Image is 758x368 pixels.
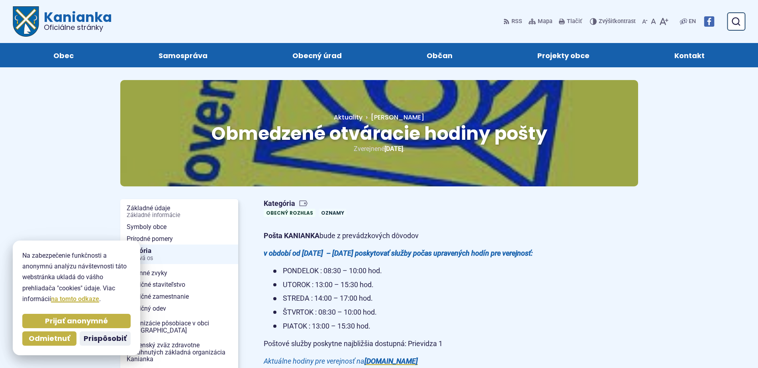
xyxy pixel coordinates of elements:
[120,221,238,233] a: Symboly obce
[127,317,232,336] span: Organizácie pôsobiace v obci [GEOGRAPHIC_DATA]
[120,279,238,291] a: Tradičné staviteľstvo
[264,209,315,217] a: Obecný rozhlas
[13,6,39,37] img: Prejsť na domovskú stránku
[80,331,131,346] button: Prispôsobiť
[557,13,584,30] button: Tlačiť
[503,13,524,30] a: RSS
[120,267,238,279] a: Rodinné zvyky
[471,249,533,257] em: hodín pre verejnosť:
[120,202,238,221] a: Základné údajeZákladné informácie
[127,267,232,279] span: Rodinné zvyky
[292,43,342,67] span: Obecný úrad
[44,24,112,31] span: Oficiálne stránky
[264,199,350,208] span: Kategória
[264,230,546,242] p: bude z prevádzkových dôvodov
[273,279,546,291] li: UTOROK : 13:00 – 15:30 hod.
[264,357,364,365] em: Aktuálne hodiny pre verejnosť na
[45,317,108,326] span: Prijať anonymné
[537,43,590,67] span: Projekty obce
[124,43,242,67] a: Samospráva
[39,10,112,31] span: Kanianka
[427,43,452,67] span: Občan
[120,339,238,365] a: Slovenský zväz zdravotne postihnutých základná organizácia Kanianka
[371,113,424,122] span: [PERSON_NAME]
[120,291,238,303] a: Tradičné zamestnanie
[127,221,232,233] span: Symboly obce
[264,249,291,257] em: v období
[687,17,697,26] a: EN
[127,255,232,262] span: Časová os
[51,295,99,303] a: na tomto odkaze
[567,18,582,25] span: Tlačiť
[599,18,636,25] span: kontrast
[599,18,614,25] span: Zvýšiť
[264,231,319,240] strong: Pošta KANIANKA
[29,334,70,343] span: Odmietnuť
[258,43,376,67] a: Obecný úrad
[649,13,658,30] button: Nastaviť pôvodnú veľkosť písma
[120,245,238,264] a: HistóriaČasová os
[127,279,232,291] span: Tradičné staviteľstvo
[146,143,613,154] p: Zverejnené .
[503,43,624,67] a: Projekty obce
[704,16,714,27] img: Prejsť na Facebook stránku
[53,43,74,67] span: Obec
[22,331,76,346] button: Odmietnuť
[127,303,232,315] span: Tradičný odev
[127,291,232,303] span: Tradičné zamestnanie
[127,339,232,365] span: Slovenský zväz zdravotne postihnutých základná organizácia Kanianka
[22,250,131,304] p: Na zabezpečenie funkčnosti a anonymnú analýzu návštevnosti táto webstránka ukladá do vášho prehli...
[127,212,232,219] span: Základné informácie
[211,121,547,146] span: Obmedzené otváracie hodiny pošty
[273,265,546,277] li: PONDELOK : 08:30 – 10:00 hod.
[319,209,347,217] a: Oznamy
[511,17,522,26] span: RSS
[527,13,554,30] a: Mapa
[658,13,670,30] button: Zväčšiť veľkosť písma
[120,303,238,315] a: Tradičný odev
[120,317,238,336] a: Organizácie pôsobiace v obci [GEOGRAPHIC_DATA]
[364,357,418,365] a: [DOMAIN_NAME]
[84,334,127,343] span: Prispôsobiť
[384,145,403,153] span: [DATE]
[127,245,232,264] span: História
[19,43,108,67] a: Obec
[334,113,362,122] a: Aktuality
[640,13,649,30] button: Zmenšiť veľkosť písma
[355,249,470,257] em: poskytovať služby počas upravených
[159,43,208,67] span: Samospráva
[640,43,739,67] a: Kontakt
[362,113,424,122] a: [PERSON_NAME]
[264,338,546,350] p: Poštové služby poskytne najbližšia dostupná: Prievidza 1
[392,43,487,67] a: Občan
[273,306,546,319] li: ŠTVRTOK : 08:30 – 10:00 hod.
[13,6,112,37] a: Logo Kanianka, prejsť na domovskú stránku.
[273,292,546,305] li: STREDA : 14:00 – 17:00 hod.
[120,233,238,245] a: Prírodné pomery
[22,314,131,328] button: Prijať anonymné
[689,17,696,26] span: EN
[273,320,546,333] li: PIATOK : 13:00 – 15:30 hod.
[127,202,232,221] span: Základné údaje
[674,43,705,67] span: Kontakt
[127,233,232,245] span: Prírodné pomery
[590,13,637,30] button: Zvýšiťkontrast
[292,249,353,257] em: od [DATE] – [DATE]
[538,17,552,26] span: Mapa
